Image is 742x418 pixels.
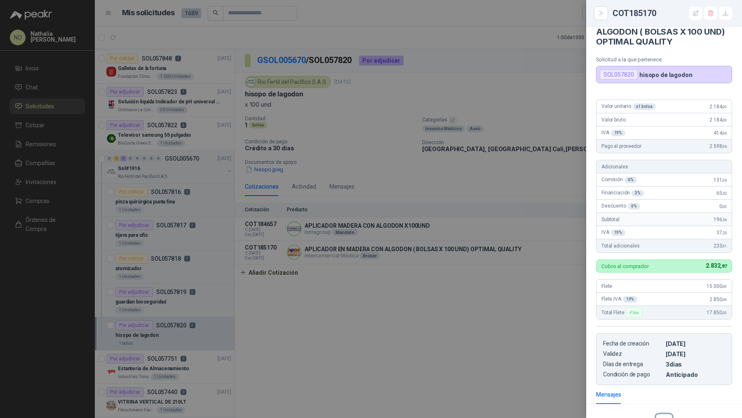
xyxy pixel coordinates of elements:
[601,190,644,196] span: Financiación
[709,143,727,149] span: 2.598
[633,103,656,110] div: x 1 bolsa
[707,283,727,289] span: 15.000
[722,284,727,289] span: ,00
[623,296,638,303] div: 19 %
[628,203,640,210] div: 0 %
[603,340,662,347] p: Fecha de creación
[601,203,640,210] span: Descuento
[707,310,727,315] span: 17.850
[709,104,727,110] span: 2.184
[706,262,727,269] span: 2.832
[666,361,725,368] p: 3 dias
[596,56,732,63] p: Solicitud a la que pertenece
[596,390,621,399] div: Mensajes
[596,8,606,18] button: Close
[722,178,727,182] span: ,04
[722,231,727,235] span: ,35
[601,296,637,303] span: Flete IVA
[714,217,727,222] span: 196
[722,244,727,248] span: ,91
[709,117,727,123] span: 2.184
[722,118,727,122] span: ,00
[722,217,727,222] span: ,56
[720,264,727,269] span: ,87
[666,350,725,357] p: [DATE]
[601,283,612,289] span: Flete
[603,371,662,378] p: Condición de pago
[601,177,637,183] span: Comisión
[601,117,625,123] span: Valor bruto
[722,105,727,109] span: ,00
[601,229,625,236] span: IVA
[613,7,732,20] div: COT185170
[722,204,727,209] span: ,00
[603,350,662,357] p: Validez
[601,143,641,149] span: Pago al proveedor
[601,308,644,318] span: Total Flete
[596,239,732,252] div: Total adicionales
[632,190,644,196] div: 3 %
[639,71,693,78] p: hisopo de lagodon
[603,361,662,368] p: Días de entrega
[626,308,642,318] div: Flex
[722,144,727,149] span: ,96
[716,190,727,196] span: 65
[611,229,626,236] div: 19 %
[601,217,620,222] span: Subtotal
[709,297,727,302] span: 2.850
[722,131,727,135] span: ,96
[601,264,649,269] p: Cobro al comprador
[625,177,637,183] div: 6 %
[714,177,727,183] span: 131
[666,340,725,347] p: [DATE]
[601,130,625,136] span: IVA
[716,230,727,236] span: 37
[722,191,727,196] span: ,52
[714,130,727,136] span: 414
[719,203,727,209] span: 0
[601,103,656,110] span: Valor unitario
[596,17,732,47] h4: APLICADOR EN MADERA CON ALGODON ( BOLSAS X 100 UND) OPTIMAL QUALITY
[666,371,725,378] p: Anticipado
[611,130,626,136] div: 19 %
[722,311,727,315] span: ,00
[596,160,732,173] div: Adicionales
[722,297,727,302] span: ,00
[600,70,638,79] div: SOL057820
[714,243,727,249] span: 233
